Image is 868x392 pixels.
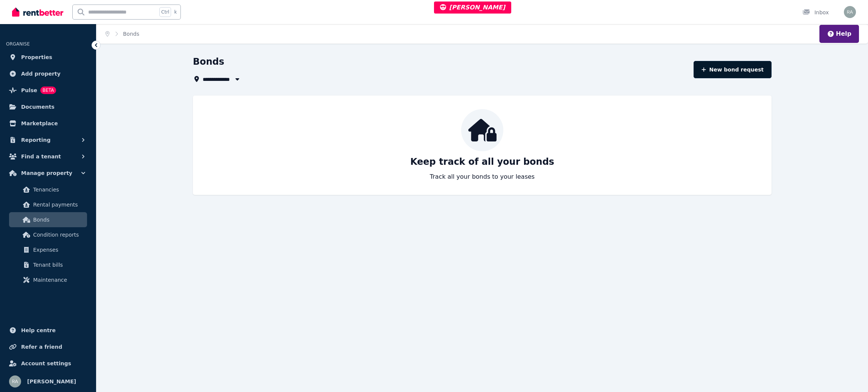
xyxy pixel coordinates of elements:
a: Expenses [9,242,87,257]
span: Marketplace [21,119,58,128]
button: Find a tenant [6,149,90,164]
span: Add property [21,69,61,78]
span: Help centre [21,326,56,335]
a: Tenancies [9,182,87,197]
a: Marketplace [6,116,90,131]
img: Rochelle Alvarez [9,375,21,387]
span: ORGANISE [6,41,30,47]
a: Condition reports [9,227,87,242]
span: k [174,9,177,15]
a: Refer a friend [6,339,90,354]
nav: Breadcrumb [96,24,148,44]
button: Manage property [6,166,90,181]
p: Keep track of all your bonds [410,156,554,168]
img: RentBetter [12,6,63,18]
p: Track all your bonds to your leases [430,172,535,181]
a: PulseBETA [6,83,90,98]
span: [PERSON_NAME] [440,4,505,11]
button: New bond request [694,61,772,78]
a: Documents [6,99,90,114]
a: Tenant bills [9,257,87,272]
a: Properties [6,50,90,65]
span: Tenancies [33,185,84,194]
span: Refer a friend [21,342,62,351]
span: Reporting [21,135,50,144]
span: Tenant bills [33,260,84,269]
span: Rental payments [33,200,84,209]
span: Maintenance [33,275,84,284]
span: BETA [40,87,56,94]
span: Pulse [21,86,37,95]
a: Add property [6,66,90,81]
span: Expenses [33,245,84,254]
button: Help [827,29,851,38]
img: Rochelle Alvarez [844,6,856,18]
a: Rental payments [9,197,87,212]
h1: Bonds [193,56,224,68]
span: Find a tenant [21,152,61,161]
a: Maintenance [9,272,87,287]
div: Inbox [802,9,829,16]
span: [PERSON_NAME] [27,377,76,386]
span: Properties [21,53,52,62]
a: Help centre [6,323,90,338]
a: Bonds [9,212,87,227]
a: Account settings [6,356,90,371]
span: Documents [21,102,55,111]
button: Reporting [6,132,90,147]
span: Condition reports [33,230,84,239]
span: Ctrl [159,7,171,17]
span: Account settings [21,359,71,368]
a: Bonds [123,31,139,37]
span: Bonds [33,215,84,224]
span: Manage property [21,169,72,178]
